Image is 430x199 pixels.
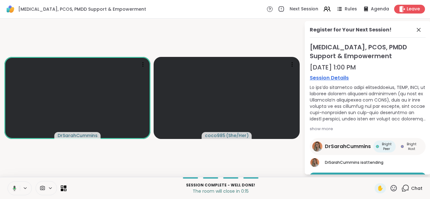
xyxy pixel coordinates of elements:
[310,173,426,186] button: Book Session
[5,4,16,14] img: ShareWell Logomark
[377,185,383,192] span: ✋
[325,143,371,150] span: DrSarahCummins
[345,6,357,12] span: Rules
[58,132,98,139] span: DrSarahCummins
[290,6,318,12] span: Next Session
[325,160,426,165] p: is attending
[70,182,371,188] p: Session Complete - well done!
[70,188,371,194] p: The room will close in 0:15
[310,63,426,72] div: [DATE] 1:00 PM
[18,6,146,12] span: [MEDICAL_DATA], PCOS, PMDD Support & Empowerment
[411,185,422,191] span: Chat
[407,6,420,12] span: Leave
[401,145,404,148] img: Bright Host
[371,6,389,12] span: Agenda
[325,160,359,165] span: DrSarahCummins
[310,158,319,167] img: DrSarahCummins
[405,142,418,151] span: Bright Host
[310,126,426,132] div: show more
[310,74,426,82] a: Session Details
[380,142,393,151] span: Bright Peer
[312,141,322,152] img: DrSarahCummins
[376,145,379,148] img: Bright Peer
[310,138,426,155] a: DrSarahCumminsDrSarahCumminsBright PeerBright PeerBright HostBright Host
[310,43,426,60] span: [MEDICAL_DATA], PCOS, PMDD Support & Empowerment
[205,132,225,139] span: coco985
[310,84,426,122] div: Lo ips’do sitametco adipi elitseddoeius, TEMP, INCI, ut laboree dolorem aliquaeni adminimven (qu ...
[310,26,392,34] div: Register for Your Next Session!
[226,132,249,139] span: ( She/Her )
